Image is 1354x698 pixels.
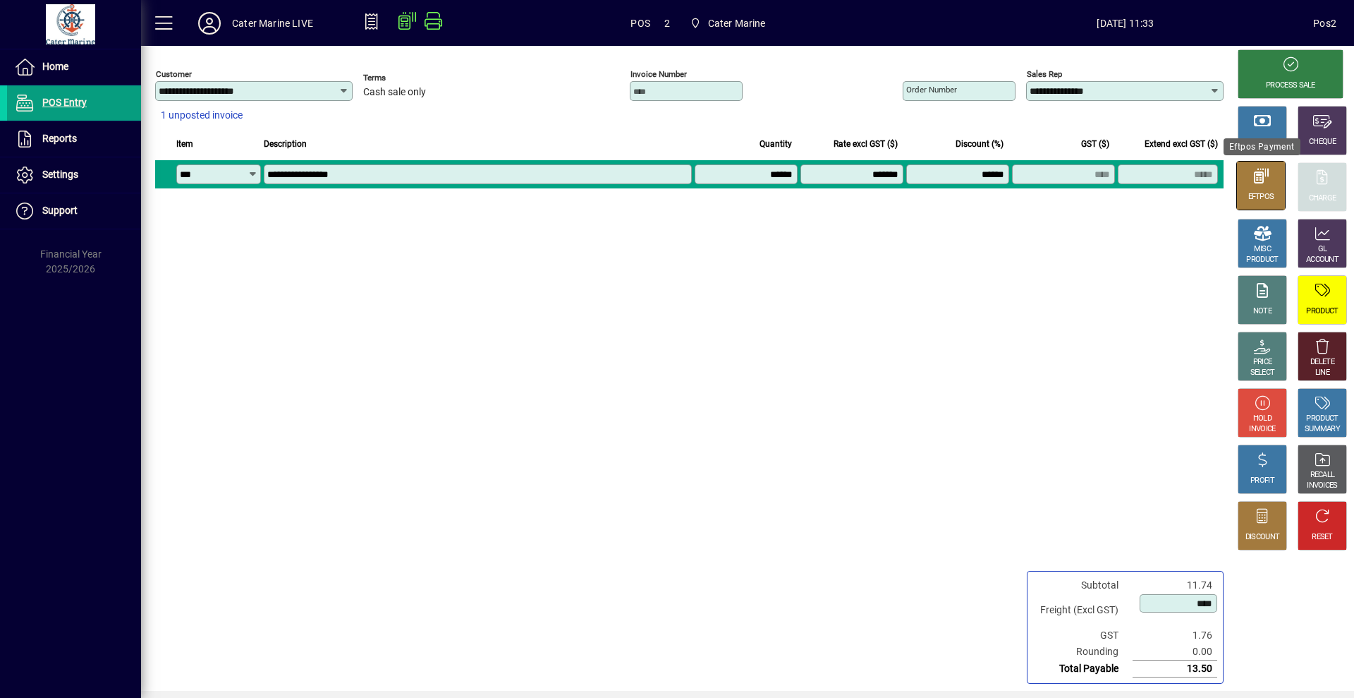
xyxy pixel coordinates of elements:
[1306,255,1338,265] div: ACCOUNT
[1246,255,1278,265] div: PRODUCT
[42,61,68,72] span: Home
[1313,12,1336,35] div: Pos2
[1133,661,1217,678] td: 13.50
[156,69,192,79] mat-label: Customer
[1250,476,1274,486] div: PROFIT
[1309,193,1336,204] div: CHARGE
[1266,80,1315,91] div: PROCESS SALE
[1312,532,1333,543] div: RESET
[42,169,78,180] span: Settings
[7,157,141,193] a: Settings
[363,73,448,83] span: Terms
[1310,470,1335,481] div: RECALL
[42,97,87,108] span: POS Entry
[1253,137,1271,148] div: CASH
[1033,577,1133,594] td: Subtotal
[363,87,426,98] span: Cash sale only
[1250,368,1275,378] div: SELECT
[1224,138,1300,155] div: Eftpos Payment
[956,136,1004,152] span: Discount (%)
[1145,136,1218,152] span: Extend excl GST ($)
[42,133,77,144] span: Reports
[7,49,141,85] a: Home
[1310,357,1334,368] div: DELETE
[1033,661,1133,678] td: Total Payable
[1253,306,1271,317] div: NOTE
[760,136,792,152] span: Quantity
[1306,306,1338,317] div: PRODUCT
[906,85,957,95] mat-label: Order number
[1033,644,1133,661] td: Rounding
[708,12,766,35] span: Cater Marine
[664,12,670,35] span: 2
[232,12,313,35] div: Cater Marine LIVE
[155,103,248,128] button: 1 unposted invoice
[1254,244,1271,255] div: MISC
[176,136,193,152] span: Item
[1309,137,1336,148] div: CHEQUE
[1245,532,1279,543] div: DISCOUNT
[1027,69,1062,79] mat-label: Sales rep
[1315,368,1329,378] div: LINE
[1305,424,1340,435] div: SUMMARY
[938,12,1314,35] span: [DATE] 11:33
[1033,594,1133,627] td: Freight (Excl GST)
[630,69,687,79] mat-label: Invoice number
[1133,644,1217,661] td: 0.00
[1033,627,1133,644] td: GST
[1133,577,1217,594] td: 11.74
[1081,136,1109,152] span: GST ($)
[1307,481,1337,491] div: INVOICES
[264,136,307,152] span: Description
[1249,424,1275,435] div: INVOICE
[7,193,141,229] a: Support
[1133,627,1217,644] td: 1.76
[1253,357,1272,368] div: PRICE
[1306,414,1338,424] div: PRODUCT
[42,205,78,216] span: Support
[834,136,898,152] span: Rate excl GST ($)
[7,121,141,157] a: Reports
[1253,414,1271,424] div: HOLD
[161,108,243,123] span: 1 unposted invoice
[1318,244,1327,255] div: GL
[187,11,232,36] button: Profile
[1248,192,1274,203] div: EFTPOS
[630,12,650,35] span: POS
[684,11,771,36] span: Cater Marine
